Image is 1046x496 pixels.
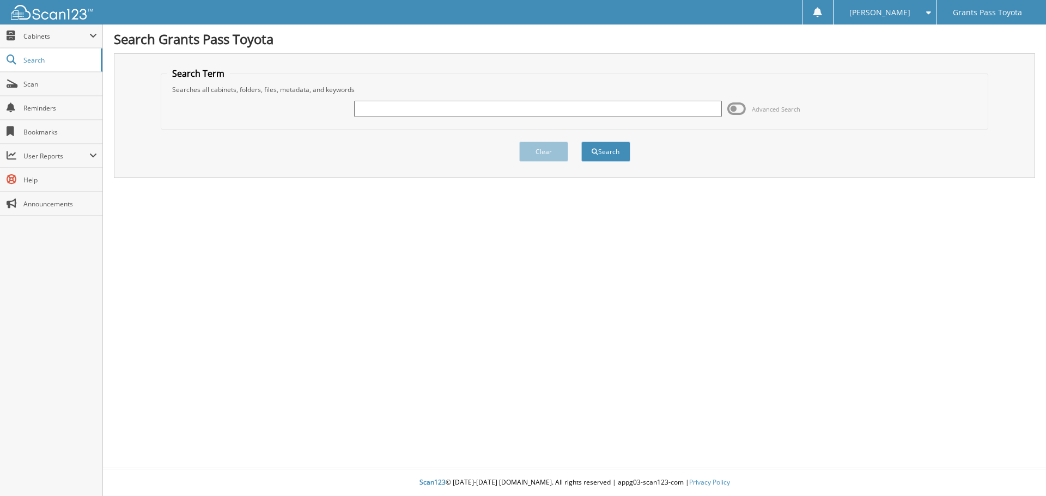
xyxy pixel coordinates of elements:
span: User Reports [23,151,89,161]
span: Search [23,56,95,65]
div: © [DATE]-[DATE] [DOMAIN_NAME]. All rights reserved | appg03-scan123-com | [103,469,1046,496]
h1: Search Grants Pass Toyota [114,30,1035,48]
button: Clear [519,142,568,162]
span: Grants Pass Toyota [953,9,1022,16]
span: Cabinets [23,32,89,41]
button: Search [581,142,630,162]
span: [PERSON_NAME] [849,9,910,16]
img: scan123-logo-white.svg [11,5,93,20]
span: Scan [23,79,97,89]
iframe: Chat Widget [992,444,1046,496]
legend: Search Term [167,68,230,79]
span: Announcements [23,199,97,209]
span: Advanced Search [752,105,800,113]
span: Reminders [23,103,97,113]
span: Bookmarks [23,127,97,137]
a: Privacy Policy [689,477,730,487]
span: Help [23,175,97,185]
span: Scan123 [419,477,446,487]
div: Searches all cabinets, folders, files, metadata, and keywords [167,85,983,94]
